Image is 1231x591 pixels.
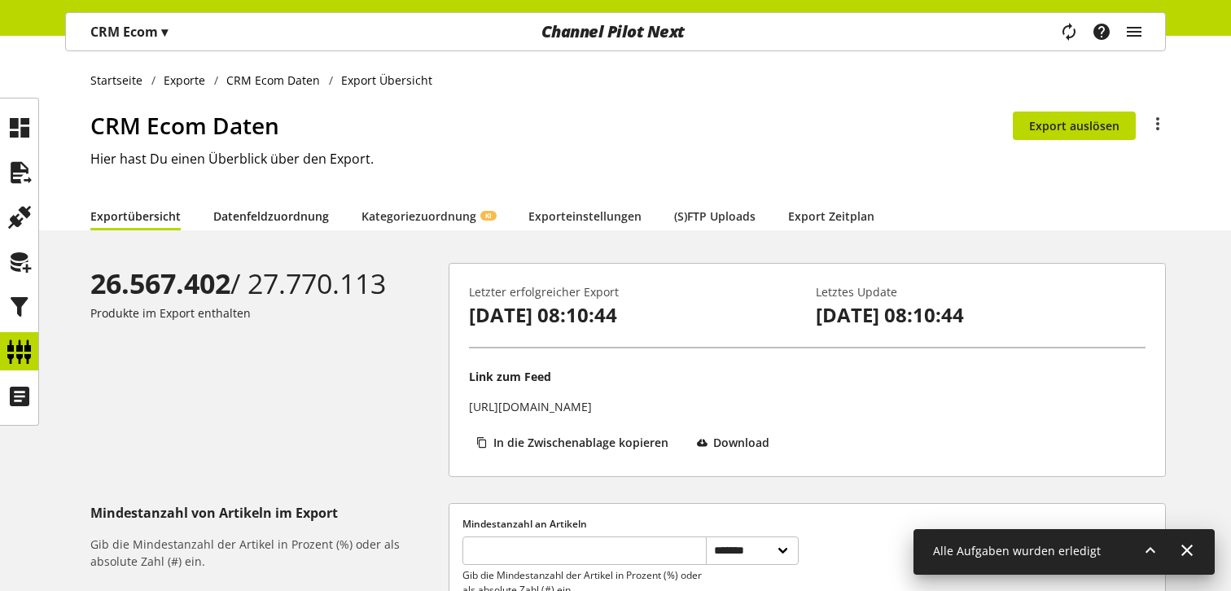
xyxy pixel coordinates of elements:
[164,72,205,89] span: Exporte
[493,434,668,451] span: In die Zwischenablage kopieren
[713,434,769,451] span: Download
[90,72,142,89] span: Startseite
[816,300,1146,330] p: [DATE] 08:10:44
[690,428,785,462] a: Download
[90,304,442,322] p: Produkte im Export enthalten
[65,12,1166,51] nav: main navigation
[90,72,151,89] a: Startseite
[156,72,214,89] a: Exporte
[213,208,329,225] a: Datenfeldzuordnung
[469,368,551,385] p: Link zum Feed
[469,398,592,415] p: [URL][DOMAIN_NAME]
[485,211,492,221] span: KI
[90,536,442,570] h6: Gib die Mindestanzahl der Artikel in Prozent (%) oder als absolute Zahl (#) ein.
[933,543,1101,558] span: Alle Aufgaben wurden erledigt
[90,503,442,523] h5: Mindestanzahl von Artikeln im Export
[361,208,496,225] a: KategoriezuordnungKI
[788,208,874,225] a: Export Zeitplan
[90,263,442,304] div: / 27.770.113
[816,283,1146,300] p: Letztes Update
[674,208,756,225] a: (S)FTP Uploads
[90,208,181,225] a: Exportübersicht
[469,283,799,300] p: Letzter erfolgreicher Export
[528,208,642,225] a: Exporteinstellungen
[90,265,230,302] b: 26.567.402
[90,149,1166,169] h2: Hier hast Du einen Überblick über den Export.
[161,23,168,41] span: ▾
[90,22,168,42] p: CRM Ecom
[90,108,1013,142] h1: CRM Ecom Daten
[690,428,785,457] button: Download
[1013,112,1136,140] button: Export auslösen
[462,517,799,532] label: Mindestanzahl an Artikeln
[469,428,683,457] button: In die Zwischenablage kopieren
[469,300,799,330] p: [DATE] 08:10:44
[1029,117,1119,134] span: Export auslösen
